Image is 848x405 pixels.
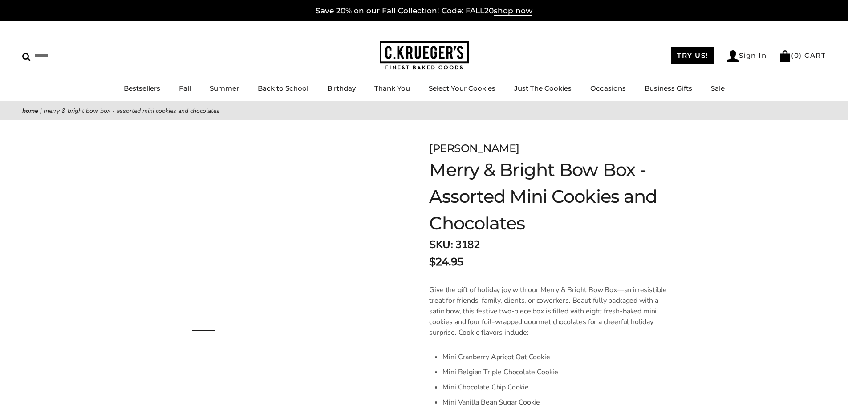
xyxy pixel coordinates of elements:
a: Back to School [258,84,308,92]
span: $24.95 [429,254,463,270]
img: Search [22,53,31,61]
a: Thank You [374,84,410,92]
span: shop now [494,6,532,16]
span: 0 [794,51,799,60]
input: Search [22,49,128,63]
span: | [40,107,42,115]
span: 3182 [455,237,479,252]
a: Sale [711,84,725,92]
a: Home [22,107,38,115]
a: Business Gifts [645,84,692,92]
a: Birthday [327,84,356,92]
strong: SKU: [429,237,453,252]
a: Bestsellers [124,84,160,92]
li: Mini Belgian Triple Chocolate Cookie [442,365,673,380]
img: C.KRUEGER'S [380,41,469,70]
a: Fall [179,84,191,92]
a: Sign In [727,50,767,62]
nav: breadcrumbs [22,106,826,116]
span: Merry & Bright Bow Box - Assorted Mini Cookies and Chocolates [44,107,219,115]
a: Just The Cookies [514,84,572,92]
div: [PERSON_NAME] [429,140,713,156]
li: Mini Cranberry Apricot Oat Cookie [442,349,673,365]
img: Account [727,50,739,62]
a: Select Your Cookies [429,84,495,92]
a: Occasions [590,84,626,92]
p: Give the gift of holiday joy with our Merry & Bright Bow Box—an irresistible treat for friends, f... [429,285,673,338]
a: (0) CART [779,51,826,60]
li: Mini Chocolate Chip Cookie [442,380,673,395]
a: Summer [210,84,239,92]
img: Bag [779,50,791,62]
h1: Merry & Bright Bow Box - Assorted Mini Cookies and Chocolates [429,156,713,237]
a: Save 20% on our Fall Collection! Code: FALL20shop now [316,6,532,16]
a: TRY US! [671,47,714,64]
